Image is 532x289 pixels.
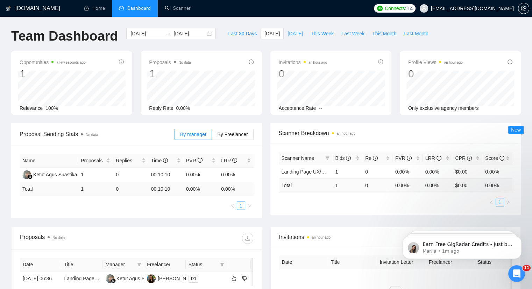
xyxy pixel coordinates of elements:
iframe: Intercom live chat [508,265,525,282]
span: right [247,204,251,208]
button: download [242,233,253,244]
span: Reply Rate [149,105,173,111]
iframe: Intercom notifications message [392,221,532,270]
a: homeHome [84,5,105,11]
span: info-circle [378,59,383,64]
time: an hour ago [444,61,462,64]
span: New [511,127,521,133]
a: Landing Page designer UX UI parrallax [64,276,149,281]
span: Status [189,261,217,268]
span: info-circle [373,156,378,161]
span: Last 30 Days [228,30,257,37]
span: left [489,200,494,204]
a: 1 [496,198,504,206]
span: Proposal Sending Stats [20,130,175,139]
span: mail [191,276,196,281]
img: gigradar-bm.png [111,278,116,283]
span: No data [52,236,65,240]
td: 0 [113,168,148,182]
a: 1 [237,202,245,210]
span: Time [151,158,168,163]
span: [DATE] [288,30,303,37]
button: dislike [240,274,249,283]
img: logo [6,3,11,14]
span: Acceptance Rate [279,105,316,111]
img: upwork-logo.png [377,6,383,11]
th: Date [279,255,328,269]
span: 100% [45,105,58,111]
a: Landing Page UX/UI ([GEOGRAPHIC_DATA]) [282,169,382,175]
span: filter [325,156,329,160]
span: Last Month [404,30,428,37]
a: DK[PERSON_NAME] [147,275,198,281]
span: filter [219,259,226,270]
span: Opportunities [20,58,86,66]
span: PVR [395,155,412,161]
span: Invitations [279,233,512,241]
th: Title [61,258,102,272]
span: Only exclusive agency members [408,105,479,111]
img: KA [22,170,31,179]
th: Replies [113,154,148,168]
span: Last Week [341,30,364,37]
button: like [230,274,238,283]
span: user [421,6,426,11]
td: 0.00 % [423,178,453,192]
div: 0 [408,67,463,80]
span: info-circle [437,156,441,161]
span: like [232,276,236,281]
span: Scanner Breakdown [279,129,513,138]
span: download [242,235,253,241]
td: Total [20,182,78,196]
div: Proposals [20,233,136,244]
img: gigradar-bm.png [28,174,33,179]
a: KAKetut Agus Suastika [106,275,160,281]
span: Dashboard [127,5,151,11]
span: 11 [523,265,531,271]
span: This Week [311,30,334,37]
th: Date [20,258,61,272]
button: This Week [307,28,338,39]
span: Profile Views [408,58,463,66]
span: setting [518,6,529,11]
button: Last 30 Days [224,28,261,39]
span: info-circle [467,156,472,161]
li: Next Page [245,202,254,210]
td: 1 [332,165,362,178]
td: 0.00 % [218,182,253,196]
span: Connects: [385,5,406,12]
span: Relevance [20,105,43,111]
span: 0.00% [176,105,190,111]
button: setting [518,3,529,14]
span: Re [365,155,378,161]
span: dislike [242,276,247,281]
span: No data [86,133,98,137]
time: an hour ago [337,132,355,135]
button: Last Week [338,28,368,39]
button: left [487,198,496,206]
div: Ketut Agus Suastika [116,275,160,282]
h1: Team Dashboard [11,28,118,44]
li: 1 [496,198,504,206]
time: an hour ago [308,61,327,64]
button: Last Month [400,28,432,39]
td: 1 [78,168,113,182]
span: Manager [106,261,134,268]
td: $ 0.00 [452,178,482,192]
span: LRR [221,158,237,163]
div: 1 [20,67,86,80]
span: By Freelancer [217,132,248,137]
span: 14 [407,5,413,12]
span: LRR [425,155,441,161]
span: info-circle [499,156,504,161]
span: CPR [455,155,471,161]
th: Proposals [78,154,113,168]
button: right [504,198,512,206]
td: 00:10:10 [148,182,183,196]
td: Total [279,178,333,192]
span: Proposals [149,58,191,66]
th: Manager [103,258,144,272]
